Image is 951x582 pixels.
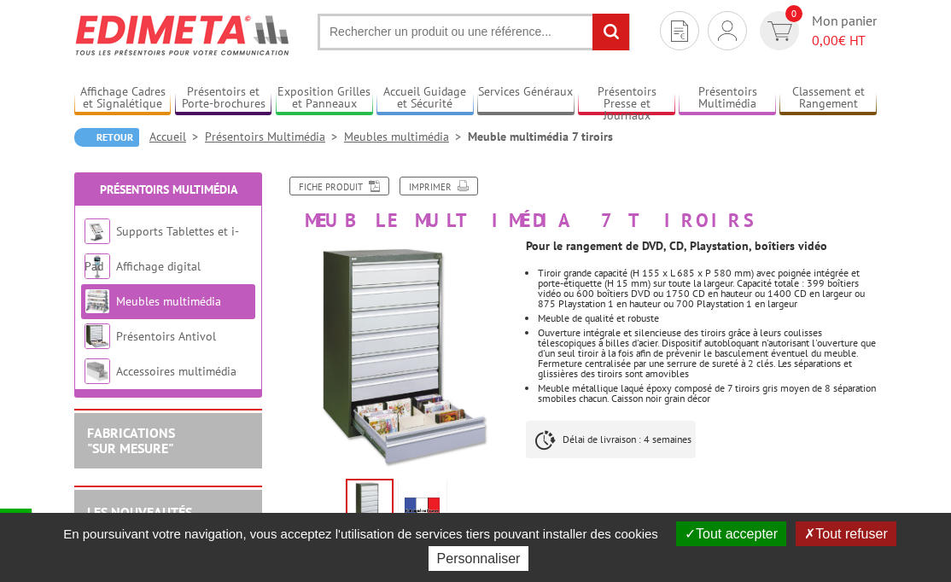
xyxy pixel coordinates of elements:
a: Présentoirs Antivol [116,329,216,344]
a: Présentoirs Multimédia [205,129,344,144]
button: Tout refuser [796,521,896,546]
img: Supports Tablettes et i-Pad [85,218,110,244]
a: LES NOUVEAUTÉS [87,503,192,521]
a: FABRICATIONS"Sur Mesure" [87,424,175,457]
span: En poursuivant votre navigation, vous acceptez l'utilisation de services tiers pouvant installer ... [55,527,667,541]
input: rechercher [592,14,629,50]
a: Fiche produit [289,177,389,195]
a: Accessoires multimédia [116,364,236,379]
a: Présentoirs Multimédia [679,84,775,113]
p: Délai de livraison : 4 semaines [526,421,696,458]
img: edimeta_produit_fabrique_en_france.jpg [402,482,443,535]
a: Affichage Cadres et Signalétique [74,84,171,113]
a: Accueil Guidage et Sécurité [376,84,473,113]
img: meubles_multimedia_173990.jpg [279,239,513,473]
a: Supports Tablettes et i-Pad [85,224,239,274]
span: 0 [785,5,802,22]
li: Meuble de qualité et robuste [538,313,877,323]
img: meubles_multimedia_173990.jpg [347,480,392,533]
img: devis rapide [671,20,688,42]
span: Mon panier [812,11,877,50]
a: Classement et Rangement [779,84,876,113]
a: Accueil [149,129,205,144]
img: Accessoires multimédia [85,358,110,384]
a: Présentoirs Multimédia [100,182,237,197]
li: Tiroir grande capacité (H 155 x L 685 x P 580 mm) avec poignée intégrée et porte-étiquette (H 15 ... [538,268,877,309]
a: Exposition Grilles et Panneaux [276,84,372,113]
a: Meubles multimédia [116,294,221,309]
li: Meuble multimédia 7 tiroirs [468,128,613,145]
li: Ouverture intégrale et silencieuse des tiroirs grâce à leurs coulisses télescopiques à billes d'a... [538,328,877,379]
a: Présentoirs Presse et Journaux [578,84,674,113]
button: Tout accepter [676,521,786,546]
img: devis rapide [718,20,737,41]
img: Edimeta [74,3,292,67]
img: devis rapide [767,21,792,41]
li: Meuble métallique laqué époxy composé de 7 tiroirs gris moyen de 8 séparation smobiles chacun. Ca... [538,383,877,404]
a: Imprimer [400,177,478,195]
input: Rechercher un produit ou une référence... [318,14,630,50]
button: Personnaliser (fenêtre modale) [429,546,529,571]
span: 0,00 [812,32,838,49]
img: Meubles multimédia [85,288,110,314]
a: Affichage digital [116,259,201,274]
a: Présentoirs et Porte-brochures [175,84,271,113]
a: Services Généraux [477,84,574,113]
a: devis rapide 0 Mon panier 0,00€ HT [756,11,877,50]
span: € HT [812,31,877,50]
a: Retour [74,128,139,147]
a: Meubles multimédia [344,129,468,144]
strong: Pour le rangement de DVD, CD, Playstation, boîtiers vidéo [526,238,827,253]
img: Présentoirs Antivol [85,323,110,349]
